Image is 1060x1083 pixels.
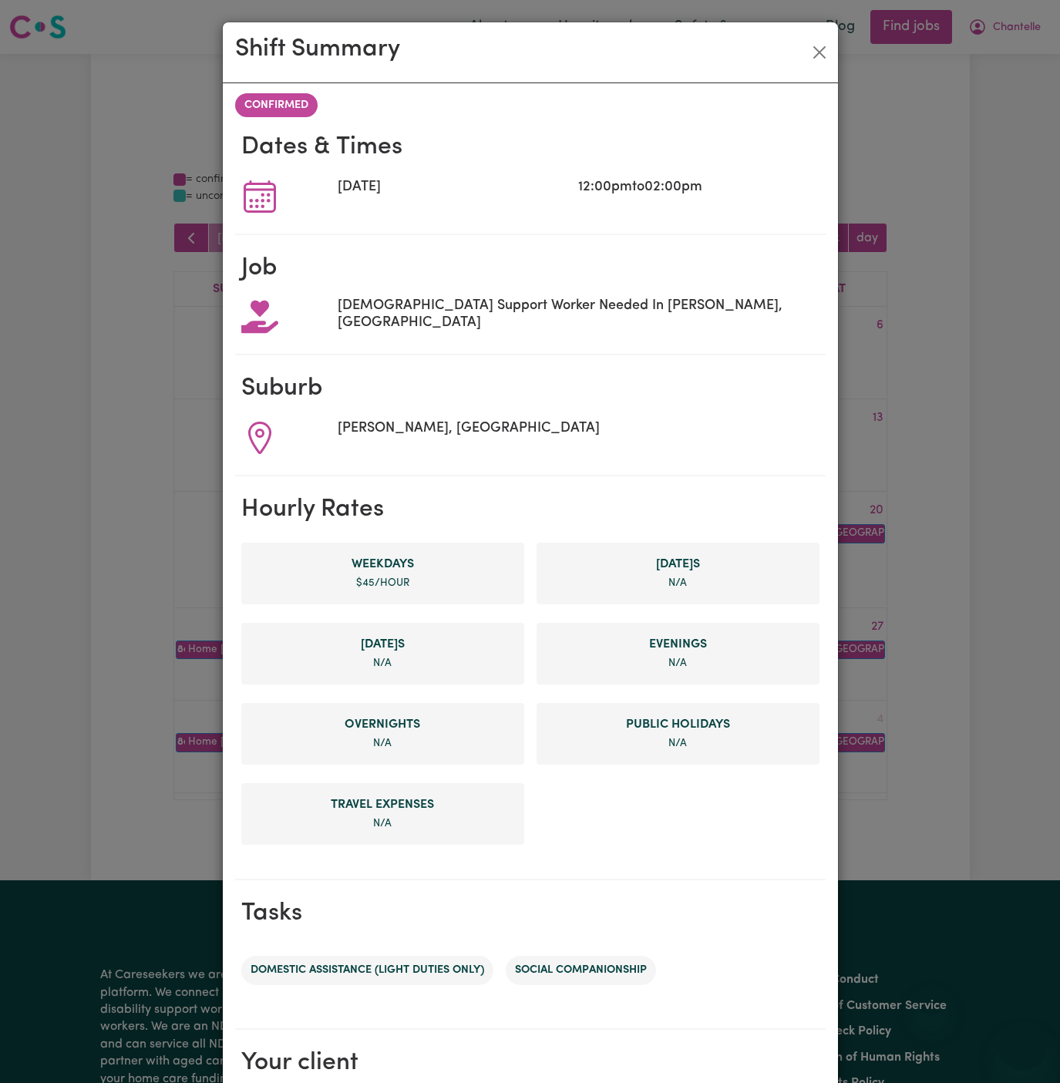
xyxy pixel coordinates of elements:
[373,819,392,829] span: not specified
[807,40,832,65] button: Close
[549,555,807,573] span: Saturday rate
[998,1021,1048,1071] iframe: Button to launch messaging window
[235,93,318,117] span: confirmed shift
[235,35,400,64] h2: Shift Summary
[338,180,385,197] span: [DATE]
[241,374,819,403] h2: Suburb
[506,956,656,985] li: Social companionship
[254,555,512,573] span: Weekday rate
[338,298,819,331] span: [DEMOGRAPHIC_DATA] Support Worker Needed In [PERSON_NAME], [GEOGRAPHIC_DATA]
[241,956,493,985] li: Domestic assistance (light duties only)
[254,715,512,734] span: Overnight rate
[241,899,819,928] h2: Tasks
[241,1048,819,1078] h2: Your client
[241,254,819,283] h2: Job
[373,738,392,748] span: not specified
[916,984,947,1015] iframe: Close message
[338,421,600,438] span: [PERSON_NAME], [GEOGRAPHIC_DATA]
[549,715,807,734] span: Public Holiday rate
[578,180,702,197] span: 12:00pm to 02:00pm
[241,495,819,524] h2: Hourly Rates
[241,133,819,162] h2: Dates & Times
[356,578,409,588] span: $ 45 /hour
[668,738,687,748] span: not specified
[668,658,687,668] span: not specified
[373,658,392,668] span: not specified
[668,578,687,588] span: not specified
[254,635,512,654] span: Sunday rate
[254,795,512,814] span: Travel Expense rate
[549,635,807,654] span: Evening rate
